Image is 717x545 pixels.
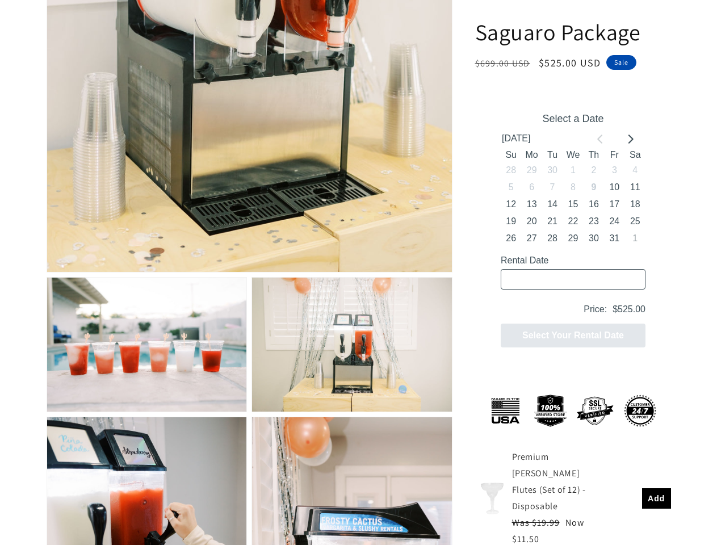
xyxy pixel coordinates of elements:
[512,517,560,529] span: Was $19.99
[512,451,586,512] a: Premium [PERSON_NAME] Flutes (Set of 12) - Disposable
[622,393,659,430] img: 24/7 Support
[475,87,671,373] iframe: widget_xcomponent
[475,481,509,515] img: Premium Margarita Glass Flutes (Set of 12) - Disposable
[606,55,636,70] span: Sale
[642,488,671,509] button: Add
[532,393,569,430] img: 100% Verified
[487,393,524,430] img: Made In USA
[512,451,586,512] span: Premium Margarita Glass Flutes (Set of 12) - Disposable
[475,57,530,69] s: $699.00 USD
[577,393,614,430] img: SSL Verified Secure
[648,494,665,503] span: Add
[539,56,601,69] span: $525.00 USD
[475,17,671,47] h1: Saguaro Package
